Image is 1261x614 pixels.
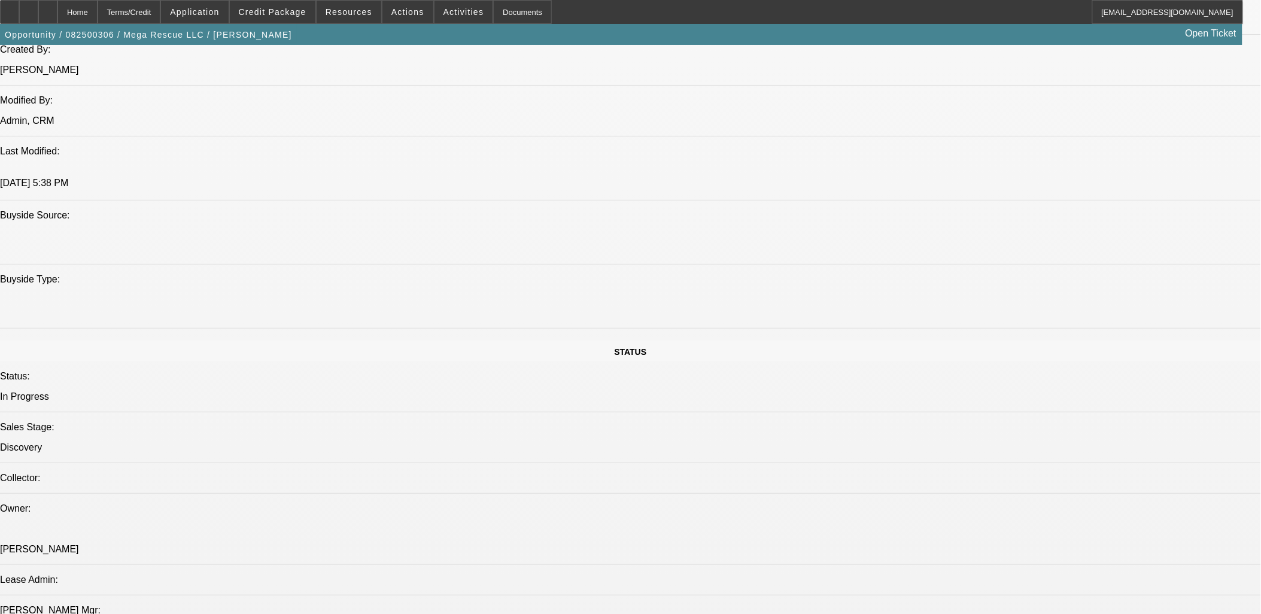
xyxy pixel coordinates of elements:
[382,1,433,23] button: Actions
[239,7,306,17] span: Credit Package
[317,1,381,23] button: Resources
[5,30,292,39] span: Opportunity / 082500306 / Mega Rescue LLC / [PERSON_NAME]
[230,1,315,23] button: Credit Package
[1181,23,1241,44] a: Open Ticket
[615,347,647,357] span: STATUS
[161,1,228,23] button: Application
[391,7,424,17] span: Actions
[443,7,484,17] span: Activities
[434,1,493,23] button: Activities
[170,7,219,17] span: Application
[326,7,372,17] span: Resources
